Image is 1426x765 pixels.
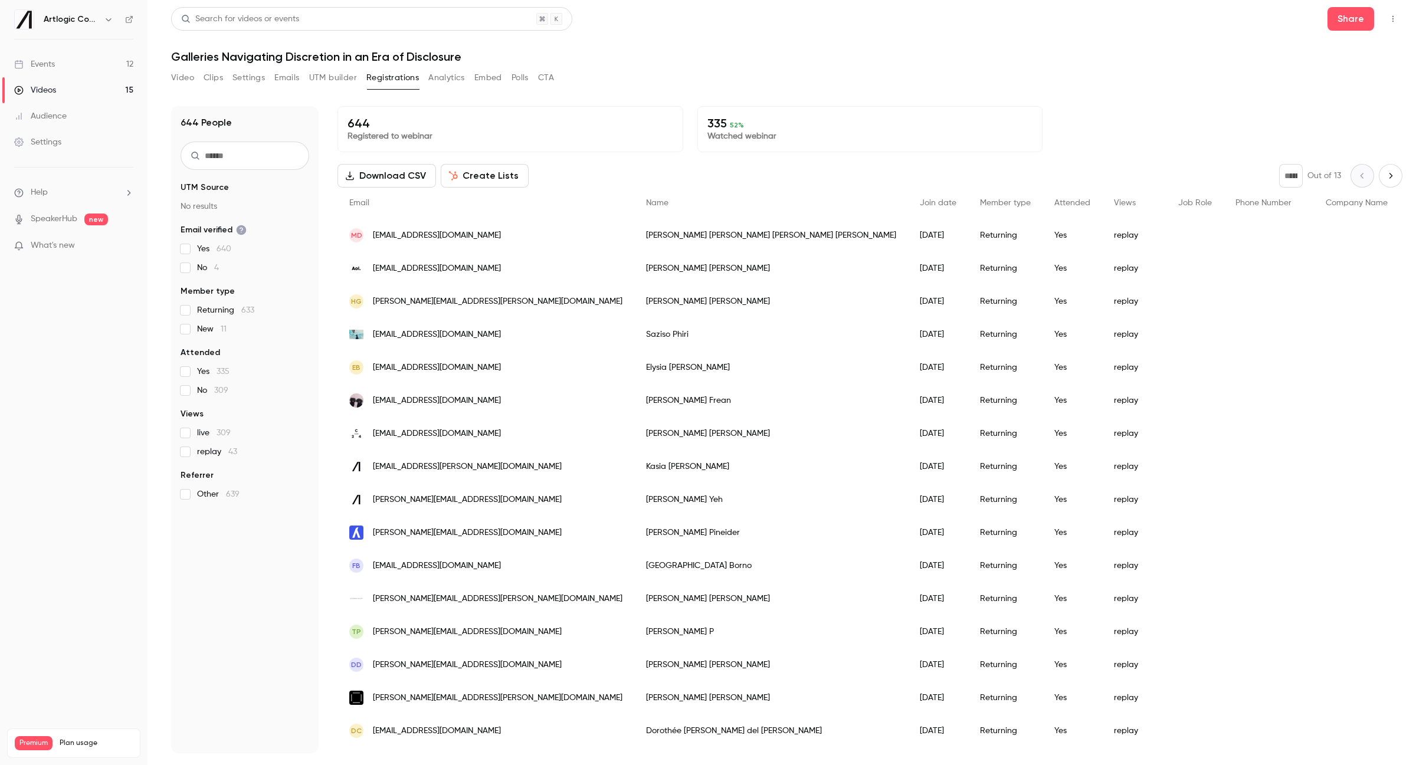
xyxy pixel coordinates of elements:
span: new [84,214,108,225]
div: Returning [968,450,1043,483]
span: [PERSON_NAME][EMAIL_ADDRESS][DOMAIN_NAME] [373,659,562,671]
span: 309 [214,386,228,395]
div: Returning [968,285,1043,318]
span: 52 % [730,121,744,129]
span: 43 [228,448,237,456]
div: Yes [1043,351,1102,384]
span: 309 [217,429,231,437]
span: [EMAIL_ADDRESS][DOMAIN_NAME] [373,428,501,440]
span: [PERSON_NAME][EMAIL_ADDRESS][PERSON_NAME][DOMAIN_NAME] [373,593,622,605]
div: Returning [968,483,1043,516]
li: help-dropdown-opener [14,186,133,199]
div: Returning [968,714,1043,747]
div: Search for videos or events [181,13,299,25]
div: [DATE] [908,351,968,384]
div: replay [1102,549,1166,582]
div: Yes [1043,450,1102,483]
span: replay [197,446,237,458]
span: HG [351,296,362,307]
div: [PERSON_NAME] [PERSON_NAME] [634,252,908,285]
span: [EMAIL_ADDRESS][DOMAIN_NAME] [373,395,501,407]
div: [DATE] [908,714,968,747]
div: Yes [1043,615,1102,648]
div: replay [1102,648,1166,681]
span: 639 [226,490,240,498]
span: 335 [217,367,230,376]
span: DD [351,659,362,670]
div: [PERSON_NAME] Pineider [634,516,908,549]
button: Clips [204,68,223,87]
span: [PERSON_NAME][EMAIL_ADDRESS][DOMAIN_NAME] [373,626,562,638]
div: [PERSON_NAME] [PERSON_NAME] [634,582,908,615]
span: Views [1114,199,1136,207]
button: Settings [232,68,265,87]
div: Returning [968,318,1043,351]
button: Share [1327,7,1374,31]
div: [DATE] [908,285,968,318]
p: Registered to webinar [348,130,673,142]
span: Email [349,199,369,207]
h1: Galleries Navigating Discretion in an Era of Disclosure [171,50,1402,64]
div: [DATE] [908,615,968,648]
span: Views [181,408,204,420]
div: replay [1102,285,1166,318]
span: What's new [31,239,75,252]
div: [PERSON_NAME] [PERSON_NAME] [PERSON_NAME] [PERSON_NAME] [634,219,908,252]
img: nararoesler.art [349,691,363,705]
div: Yes [1043,219,1102,252]
span: Yes [197,243,231,255]
a: SpeakerHub [31,213,77,225]
span: No [197,262,219,274]
p: 335 [707,116,1033,130]
div: [PERSON_NAME] [PERSON_NAME] [634,417,908,450]
div: Yes [1043,582,1102,615]
button: Download CSV [337,164,436,188]
button: Polls [512,68,529,87]
img: hollyfrean.com [349,393,363,408]
span: [EMAIL_ADDRESS][DOMAIN_NAME] [373,725,501,737]
div: [DATE] [908,450,968,483]
h6: Artlogic Connect 2025 [44,14,99,25]
div: Yes [1043,252,1102,285]
span: No [197,385,228,396]
span: Returning [197,304,254,316]
div: replay [1102,714,1166,747]
span: [EMAIL_ADDRESS][DOMAIN_NAME] [373,262,501,275]
span: 640 [217,245,231,253]
div: [DATE] [908,516,968,549]
div: replay [1102,417,1166,450]
div: Videos [14,84,56,96]
div: Yes [1043,483,1102,516]
span: Attended [181,347,220,359]
img: aol.com [349,261,363,275]
div: [DATE] [908,252,968,285]
div: replay [1102,516,1166,549]
div: [GEOGRAPHIC_DATA] Borno [634,549,908,582]
img: sazisophiri.com [349,330,363,339]
div: [DATE] [908,582,968,615]
button: Embed [474,68,502,87]
span: Other [197,488,240,500]
div: [PERSON_NAME] [PERSON_NAME] [634,648,908,681]
span: [EMAIL_ADDRESS][DOMAIN_NAME] [373,329,501,341]
span: [EMAIL_ADDRESS][PERSON_NAME][DOMAIN_NAME] [373,461,562,473]
span: 4 [214,264,219,272]
span: [EMAIL_ADDRESS][DOMAIN_NAME] [373,560,501,572]
span: Referrer [181,469,214,481]
span: Help [31,186,48,199]
div: replay [1102,351,1166,384]
span: Phone Number [1235,199,1291,207]
div: Yes [1043,714,1102,747]
div: Audience [14,110,67,122]
div: [PERSON_NAME] Frean [634,384,908,417]
span: Job Role [1178,199,1212,207]
span: TP [352,626,361,637]
span: Attended [1054,199,1090,207]
span: 11 [221,325,227,333]
div: Returning [968,417,1043,450]
div: Yes [1043,285,1102,318]
span: Email verified [181,224,247,236]
div: [DATE] [908,417,968,450]
div: Returning [968,219,1043,252]
button: Emails [274,68,299,87]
